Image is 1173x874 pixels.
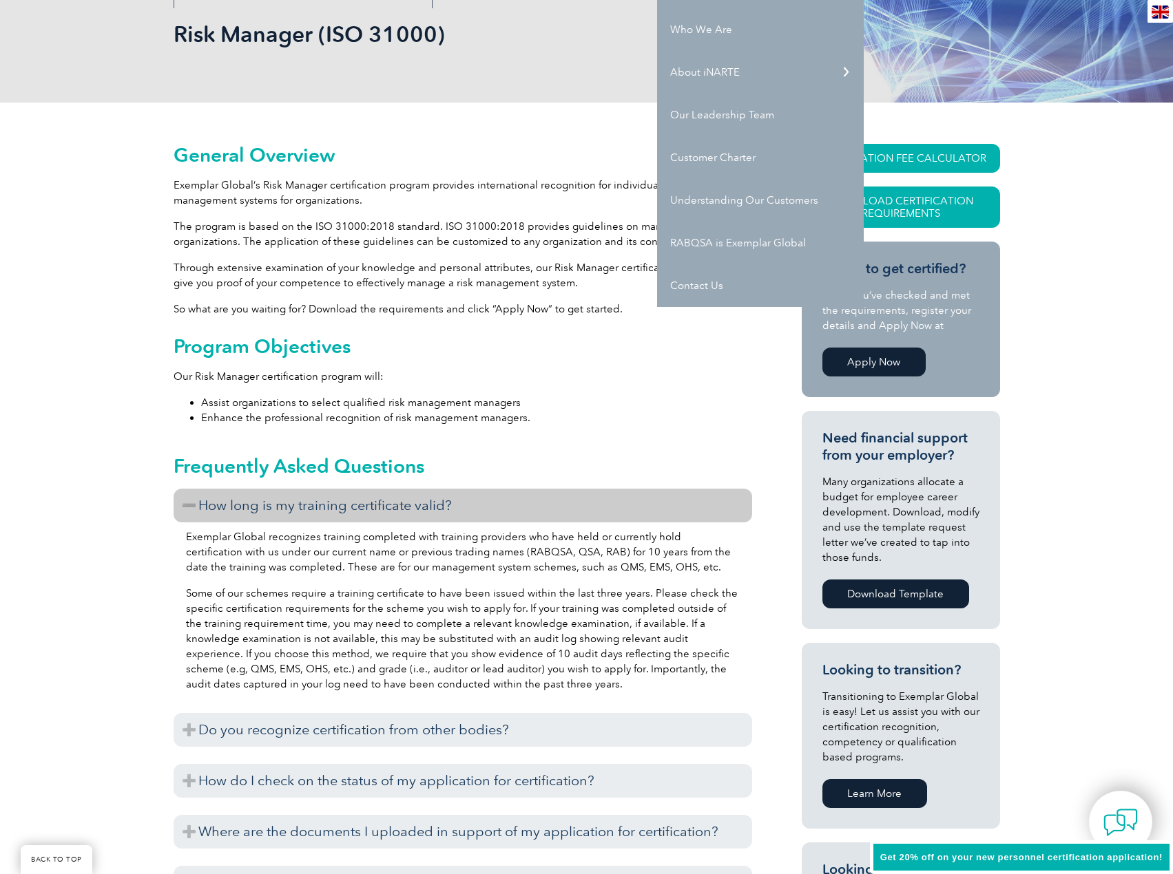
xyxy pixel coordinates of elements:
h3: How long is my training certificate valid? [174,489,752,522]
a: BACK TO TOP [21,845,92,874]
p: Transitioning to Exemplar Global is easy! Let us assist you with our certification recognition, c... [822,689,979,765]
img: en [1152,6,1169,19]
span: Get 20% off on your new personnel certification application! [880,852,1163,862]
p: So what are you waiting for? Download the requirements and click “Apply Now” to get started. [174,301,752,317]
h3: Where are the documents I uploaded in support of my application for certification? [174,815,752,849]
p: Many organizations allocate a budget for employee career development. Download, modify and use th... [822,474,979,565]
h2: Program Objectives [174,335,752,357]
a: Our Leadership Team [657,94,864,136]
p: Once you’ve checked and met the requirements, register your details and Apply Now at [822,288,979,333]
a: CERTIFICATION FEE CALCULATOR [802,144,1000,173]
p: Exemplar Global recognizes training completed with training providers who have held or currently ... [186,529,740,575]
li: Assist organizations to select qualified risk management managers [201,395,752,410]
h2: Frequently Asked Questions [174,455,752,477]
h3: Looking to transition? [822,661,979,679]
p: Our Risk Manager certification program will: [174,369,752,384]
a: Download Certification Requirements [802,186,1000,228]
p: Exemplar Global’s Risk Manager certification program provides international recognition for indiv... [174,178,752,208]
li: Enhance the professional recognition of risk management managers. [201,410,752,425]
a: Download Template [822,579,969,608]
a: Apply Now [822,348,926,376]
p: The program is based on the ISO 31000:2018 standard. ISO 31000:2018 provides guidelines on managi... [174,219,752,249]
img: contact-chat.png [1103,805,1138,840]
h3: Need financial support from your employer? [822,429,979,464]
a: RABQSA is Exemplar Global [657,222,864,264]
h3: Ready to get certified? [822,260,979,277]
h1: Risk Manager (ISO 31000) [174,21,703,47]
p: Through extensive examination of your knowledge and personal attributes, our Risk Manager certifi... [174,260,752,290]
a: Contact Us [657,264,864,307]
p: Some of our schemes require a training certificate to have been issued within the last three year... [186,586,740,692]
a: Understanding Our Customers [657,179,864,222]
a: Learn More [822,779,927,808]
a: Customer Charter [657,136,864,179]
h3: Do you recognize certification from other bodies? [174,713,752,747]
h3: How do I check on the status of my application for certification? [174,764,752,798]
h2: General Overview [174,144,752,166]
a: About iNARTE [657,51,864,94]
a: Who We Are [657,8,864,51]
